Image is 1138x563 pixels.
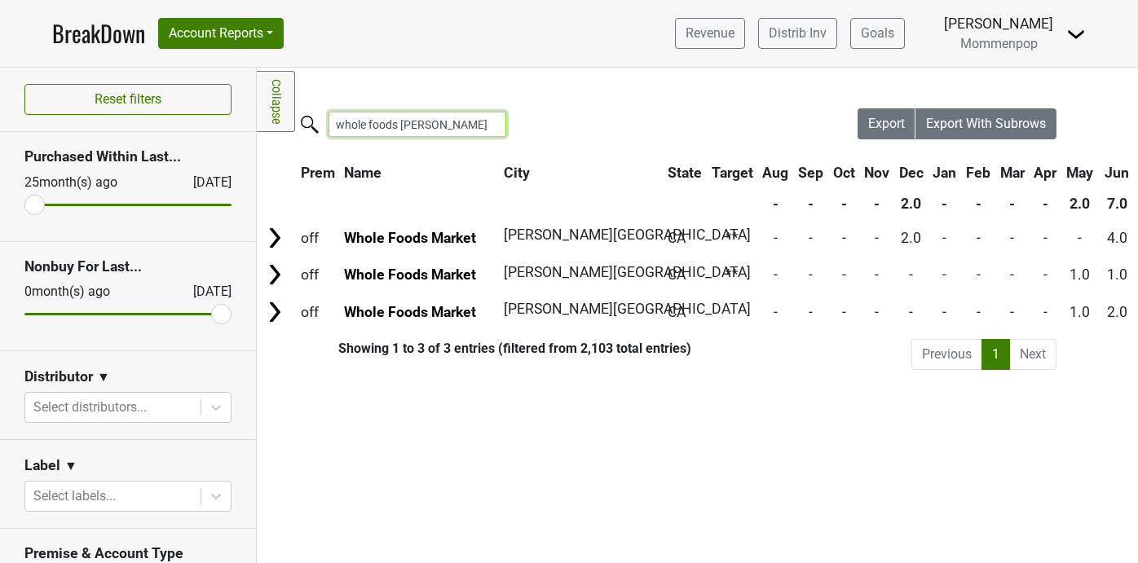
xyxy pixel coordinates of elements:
th: Sep: activate to sort column ascending [794,158,827,187]
span: - [942,266,946,283]
span: Mommenpop [960,36,1038,51]
th: Jun: activate to sort column ascending [1099,158,1136,187]
span: - [842,304,846,320]
span: 4.0 [1107,230,1127,246]
span: - [774,304,778,320]
img: Arrow right [262,226,287,250]
span: - [774,230,778,246]
span: [PERSON_NAME][GEOGRAPHIC_DATA] [504,301,751,317]
th: Aug: activate to sort column ascending [759,158,793,187]
a: 1 [981,339,1010,370]
span: CA [668,230,686,246]
a: Whole Foods Market [344,266,476,283]
a: Goals [850,18,905,49]
th: &nbsp;: activate to sort column ascending [258,158,295,187]
th: 2.0 [1062,189,1097,218]
span: - [977,304,981,320]
th: - [929,189,961,218]
a: Distrib Inv [758,18,837,49]
div: Showing 1 to 3 of 3 entries (filtered from 2,103 total entries) [257,341,691,356]
th: 2.0 [895,189,928,218]
span: Prem [301,165,335,181]
span: Export [868,116,905,131]
th: Jan: activate to sort column ascending [929,158,961,187]
img: Arrow right [262,300,287,324]
span: Export With Subrows [926,116,1046,131]
th: - [829,189,859,218]
span: - [977,230,981,246]
th: Nov: activate to sort column ascending [860,158,893,187]
th: - [1030,189,1061,218]
th: Name: activate to sort column ascending [341,158,498,187]
button: Account Reports [158,18,284,49]
th: - [860,189,893,218]
span: - [809,230,813,246]
th: Oct: activate to sort column ascending [829,158,859,187]
h3: Premise & Account Type [24,545,232,562]
button: Reset filters [24,84,232,115]
td: off [297,257,339,292]
div: 0 month(s) ago [24,282,154,301]
span: - [774,266,778,283]
th: Dec: activate to sort column ascending [895,158,928,187]
span: - [842,266,846,283]
span: [PERSON_NAME][GEOGRAPHIC_DATA] [504,227,751,243]
button: Export With Subrows [915,108,1056,139]
img: Dropdown Menu [1066,24,1086,44]
a: Revenue [675,18,745,49]
a: Collapse [257,71,295,132]
span: - [875,230,879,246]
span: CA [668,304,686,320]
th: - [962,189,995,218]
span: Target [712,165,753,181]
span: - [1043,266,1048,283]
span: 2.0 [1107,304,1127,320]
span: 2.0 [901,230,921,246]
span: - [942,304,946,320]
th: - [996,189,1029,218]
span: CA [668,266,686,283]
span: - [809,304,813,320]
td: off [297,294,339,329]
th: City: activate to sort column ascending [500,158,634,187]
a: BreakDown [52,16,145,51]
div: [DATE] [179,282,232,301]
th: Apr: activate to sort column ascending [1030,158,1061,187]
span: - [909,266,913,283]
h3: Nonbuy For Last... [24,258,232,275]
th: - [794,189,827,218]
th: Mar: activate to sort column ascending [996,158,1029,187]
button: Export [858,108,916,139]
th: Feb: activate to sort column ascending [962,158,995,187]
span: - [909,304,913,320]
h3: Label [24,457,60,474]
th: May: activate to sort column ascending [1062,158,1097,187]
th: - [759,189,793,218]
span: - [875,304,879,320]
span: - [842,230,846,246]
th: 7.0 [1099,189,1136,218]
span: ▼ [64,456,77,476]
span: 1.0 [1107,266,1127,283]
th: Prem: activate to sort column ascending [297,158,339,187]
img: Arrow right [262,262,287,287]
span: ▼ [97,367,110,387]
div: 25 month(s) ago [24,173,154,192]
h3: Distributor [24,368,93,385]
span: - [1043,304,1048,320]
span: - [942,230,946,246]
div: [DATE] [179,173,232,192]
span: - [1010,304,1014,320]
th: Target: activate to sort column ascending [708,158,757,187]
a: Whole Foods Market [344,230,476,246]
td: off [297,220,339,255]
span: [PERSON_NAME][GEOGRAPHIC_DATA] [504,264,751,280]
span: - [977,266,981,283]
span: 1.0 [1070,266,1090,283]
h3: Purchased Within Last... [24,148,232,165]
span: - [875,266,879,283]
span: - [1043,230,1048,246]
span: Name [344,165,382,181]
span: - [1078,230,1082,246]
span: - [1010,266,1014,283]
